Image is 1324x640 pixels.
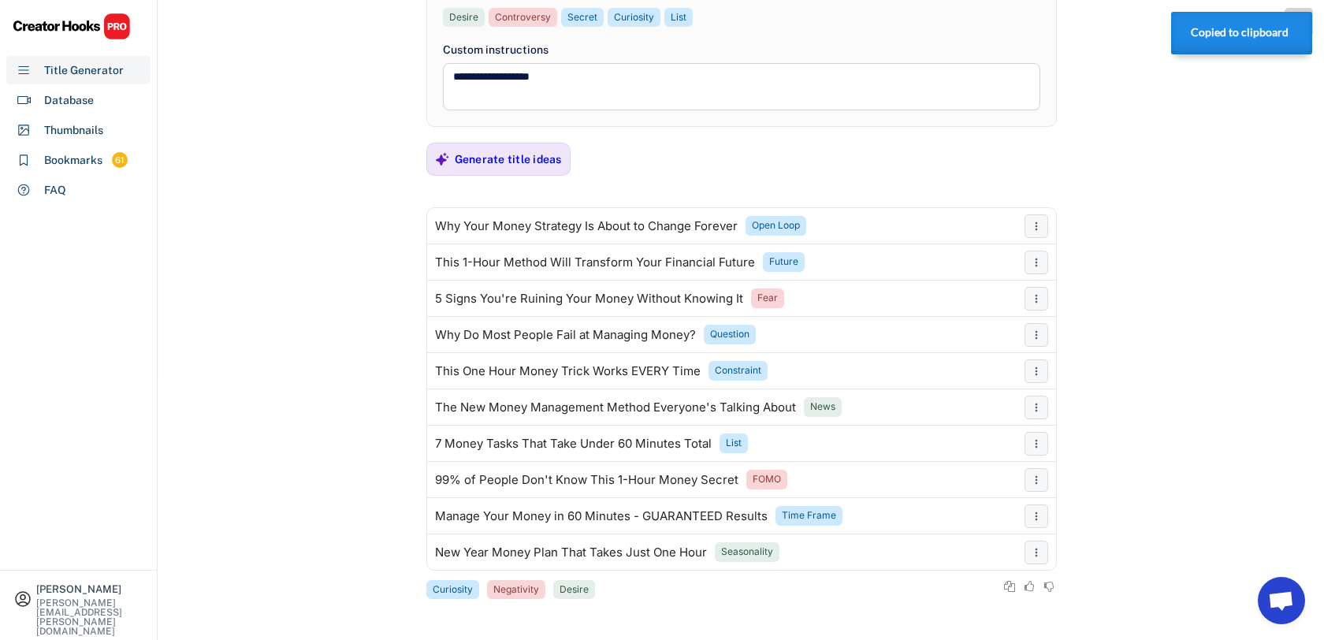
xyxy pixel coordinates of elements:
div: Open Loop [752,219,800,233]
img: CHPRO%20Logo.svg [13,13,131,40]
div: Controversy [495,11,551,24]
div: Curiosity [614,11,654,24]
div: Curiosity [433,583,473,597]
div: Bookmarks [44,152,102,169]
div: Desire [560,583,589,597]
div: Database [44,92,94,109]
strong: Copied to clipboard [1191,26,1289,39]
div: Future [769,255,798,269]
div: Fear [757,292,778,305]
div: Why Do Most People Fail at Managing Money? [435,329,696,341]
div: 61 [112,154,128,167]
div: 5 Signs You're Ruining Your Money Without Knowing It [435,292,743,305]
div: Generate title ideas [455,152,562,166]
div: List [726,437,742,450]
div: Manage Your Money in 60 Minutes - GUARANTEED Results [435,510,768,523]
div: FOMO [753,473,781,486]
div: This 1-Hour Method Will Transform Your Financial Future [435,256,755,269]
div: Constraint [715,364,761,378]
div: Custom instructions [443,42,1040,58]
div: Title Generator [44,62,124,79]
div: Secret [567,11,597,24]
div: This One Hour Money Trick Works EVERY Time [435,365,701,378]
div: Negativity [493,583,539,597]
div: [PERSON_NAME][EMAIL_ADDRESS][PERSON_NAME][DOMAIN_NAME] [36,598,143,636]
div: Time Frame [782,509,836,523]
div: FAQ [44,182,66,199]
div: Desire [449,11,478,24]
div: Why Your Money Strategy Is About to Change Forever [435,220,738,233]
div: Seasonality [721,545,773,559]
div: The New Money Management Method Everyone's Talking About [435,401,796,414]
div: 7 Money Tasks That Take Under 60 Minutes Total [435,437,712,450]
div: Question [710,328,749,341]
div: List [671,11,686,24]
a: Open chat [1258,577,1305,624]
div: [PERSON_NAME] [36,584,143,594]
div: News [810,400,835,414]
div: 99% of People Don't Know This 1-Hour Money Secret [435,474,738,486]
div: New Year Money Plan That Takes Just One Hour [435,546,707,559]
div: Thumbnails [44,122,103,139]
